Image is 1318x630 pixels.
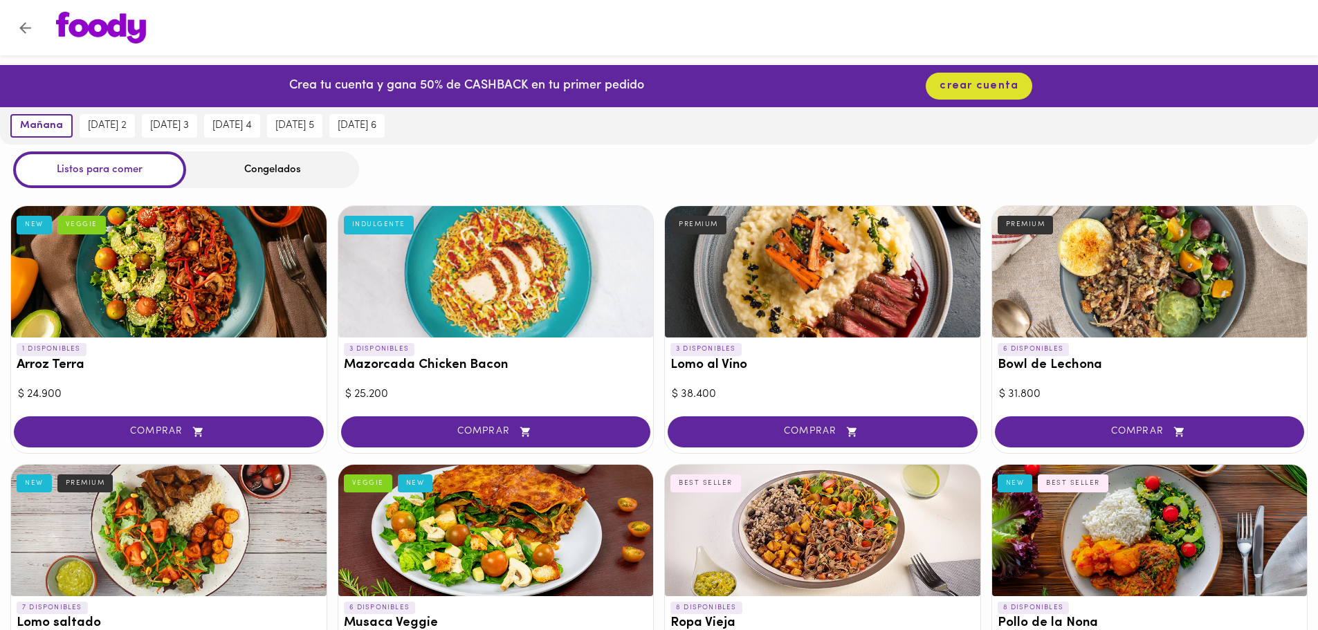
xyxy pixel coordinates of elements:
div: Musaca Veggie [338,465,654,596]
p: 6 DISPONIBLES [998,343,1070,355]
button: COMPRAR [341,416,651,447]
h3: Mazorcada Chicken Bacon [344,358,648,373]
div: Lomo al Vino [665,206,980,337]
iframe: Messagebird Livechat Widget [1238,550,1304,616]
div: $ 24.900 [18,387,320,402]
div: Lomo saltado [11,465,327,596]
button: [DATE] 6 [329,114,385,138]
p: Crea tu cuenta y gana 50% de CASHBACK en tu primer pedido [289,77,644,95]
div: $ 38.400 [672,387,973,402]
p: 7 DISPONIBLES [17,602,88,614]
h3: Arroz Terra [17,358,321,373]
button: [DATE] 4 [204,114,260,138]
button: [DATE] 5 [267,114,322,138]
div: NEW [998,474,1033,492]
div: Mazorcada Chicken Bacon [338,206,654,337]
h3: Lomo al Vino [670,358,975,373]
div: Bowl de Lechona [992,206,1308,337]
div: Listos para comer [13,151,186,188]
button: COMPRAR [668,416,978,447]
p: 3 DISPONIBLES [344,343,415,355]
span: COMPRAR [358,426,634,438]
div: VEGGIE [344,474,392,492]
div: PREMIUM [57,474,113,492]
p: 1 DISPONIBLES [17,343,86,355]
span: COMPRAR [685,426,960,438]
span: COMPRAR [31,426,306,438]
div: NEW [17,216,52,234]
span: [DATE] 3 [150,120,189,132]
button: COMPRAR [14,416,324,447]
div: Congelados [186,151,359,188]
div: PREMIUM [998,216,1054,234]
span: crear cuenta [940,80,1018,93]
div: INDULGENTE [344,216,414,234]
button: crear cuenta [926,73,1032,100]
span: [DATE] 6 [338,120,376,132]
button: Volver [8,11,42,45]
div: NEW [398,474,433,492]
span: mañana [20,120,63,132]
div: NEW [17,474,52,492]
button: mañana [10,114,73,138]
span: COMPRAR [1012,426,1288,438]
span: [DATE] 2 [88,120,127,132]
div: BEST SELLER [670,474,741,492]
button: [DATE] 2 [80,114,135,138]
div: Ropa Vieja [665,465,980,596]
p: 6 DISPONIBLES [344,602,416,614]
p: 8 DISPONIBLES [670,602,742,614]
p: 3 DISPONIBLES [670,343,742,355]
span: [DATE] 4 [212,120,252,132]
div: Arroz Terra [11,206,327,337]
button: [DATE] 3 [142,114,197,138]
span: [DATE] 5 [275,120,314,132]
div: Pollo de la Nona [992,465,1308,596]
div: $ 25.200 [345,387,647,402]
h3: Bowl de Lechona [998,358,1302,373]
img: logo.png [56,12,146,44]
div: BEST SELLER [1038,474,1108,492]
div: $ 31.800 [999,387,1301,402]
div: PREMIUM [670,216,726,234]
p: 8 DISPONIBLES [998,602,1070,614]
div: VEGGIE [57,216,106,234]
button: COMPRAR [995,416,1305,447]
